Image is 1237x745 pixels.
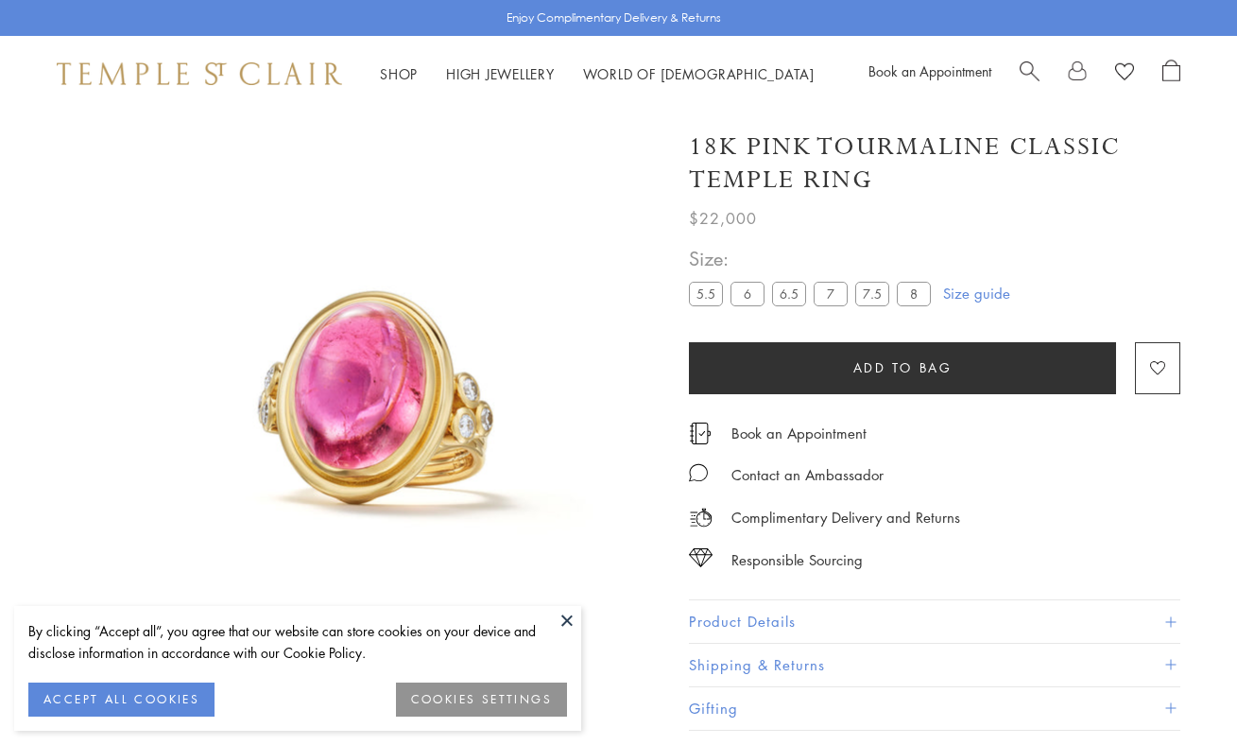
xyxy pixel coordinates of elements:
a: Book an Appointment [868,61,991,80]
a: World of [DEMOGRAPHIC_DATA]World of [DEMOGRAPHIC_DATA] [583,64,815,83]
span: Add to bag [853,357,953,378]
img: icon_delivery.svg [689,506,713,529]
a: Search [1020,60,1039,88]
a: Open Shopping Bag [1162,60,1180,88]
label: 6.5 [772,282,806,305]
nav: Main navigation [380,62,815,86]
h1: 18K Pink Tourmaline Classic Temple Ring [689,130,1180,197]
a: Size guide [943,284,1010,303]
a: ShopShop [380,64,418,83]
img: Temple St. Clair [57,62,342,85]
p: Complimentary Delivery and Returns [731,506,960,529]
div: Responsible Sourcing [731,548,863,572]
button: COOKIES SETTINGS [396,683,567,717]
label: 7.5 [855,282,889,305]
div: By clicking “Accept all”, you agree that our website can store cookies on your device and disclos... [28,620,567,664]
a: High JewelleryHigh Jewellery [446,64,555,83]
button: Gifting [689,687,1180,730]
label: 5.5 [689,282,723,305]
span: $22,000 [689,206,757,231]
img: 18K Pink Tourmaline Classic Temple Ring [94,112,661,678]
button: Product Details [689,600,1180,643]
a: View Wishlist [1115,60,1134,88]
label: 8 [897,282,931,305]
button: Add to bag [689,342,1116,394]
div: Contact an Ambassador [731,463,884,487]
label: 7 [814,282,848,305]
img: MessageIcon-01_2.svg [689,463,708,482]
p: Enjoy Complimentary Delivery & Returns [507,9,721,27]
button: ACCEPT ALL COOKIES [28,683,215,717]
span: Size: [689,243,938,274]
button: Shipping & Returns [689,644,1180,686]
label: 6 [730,282,765,305]
img: icon_sourcing.svg [689,548,713,567]
a: Book an Appointment [731,423,867,443]
img: icon_appointment.svg [689,423,712,444]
